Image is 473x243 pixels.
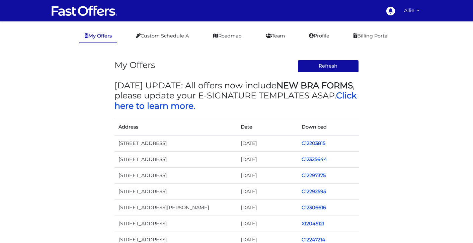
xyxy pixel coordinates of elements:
[302,221,324,227] a: X12045121
[237,119,298,135] th: Date
[277,80,353,90] strong: NEW BRA FORMS
[298,119,359,135] th: Download
[401,4,422,17] a: Allie
[79,29,117,43] a: My Offers
[302,205,326,211] a: C12306616
[131,29,194,43] a: Custom Schedule A
[114,167,237,183] td: [STREET_ADDRESS]
[208,29,247,43] a: Roadmap
[260,29,290,43] a: Team
[114,90,357,110] a: Click here to learn more.
[298,60,359,73] button: Refresh
[304,29,335,43] a: Profile
[237,135,298,152] td: [DATE]
[114,199,237,216] td: [STREET_ADDRESS][PERSON_NAME]
[114,216,237,232] td: [STREET_ADDRESS]
[114,151,237,167] td: [STREET_ADDRESS]
[237,183,298,199] td: [DATE]
[302,188,326,194] a: C12292595
[302,140,325,146] a: C12203815
[114,119,237,135] th: Address
[348,29,394,43] a: Billing Portal
[237,151,298,167] td: [DATE]
[114,183,237,199] td: [STREET_ADDRESS]
[237,199,298,216] td: [DATE]
[114,60,155,70] h3: My Offers
[237,216,298,232] td: [DATE]
[237,167,298,183] td: [DATE]
[302,172,326,178] a: C12297375
[302,156,327,162] a: C12325644
[448,217,468,237] iframe: Customerly Messenger Launcher
[302,237,325,243] a: C12247214
[114,80,359,111] h3: [DATE] UPDATE: All offers now include , please update your E-SIGNATURE TEMPLATES ASAP.
[114,135,237,152] td: [STREET_ADDRESS]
